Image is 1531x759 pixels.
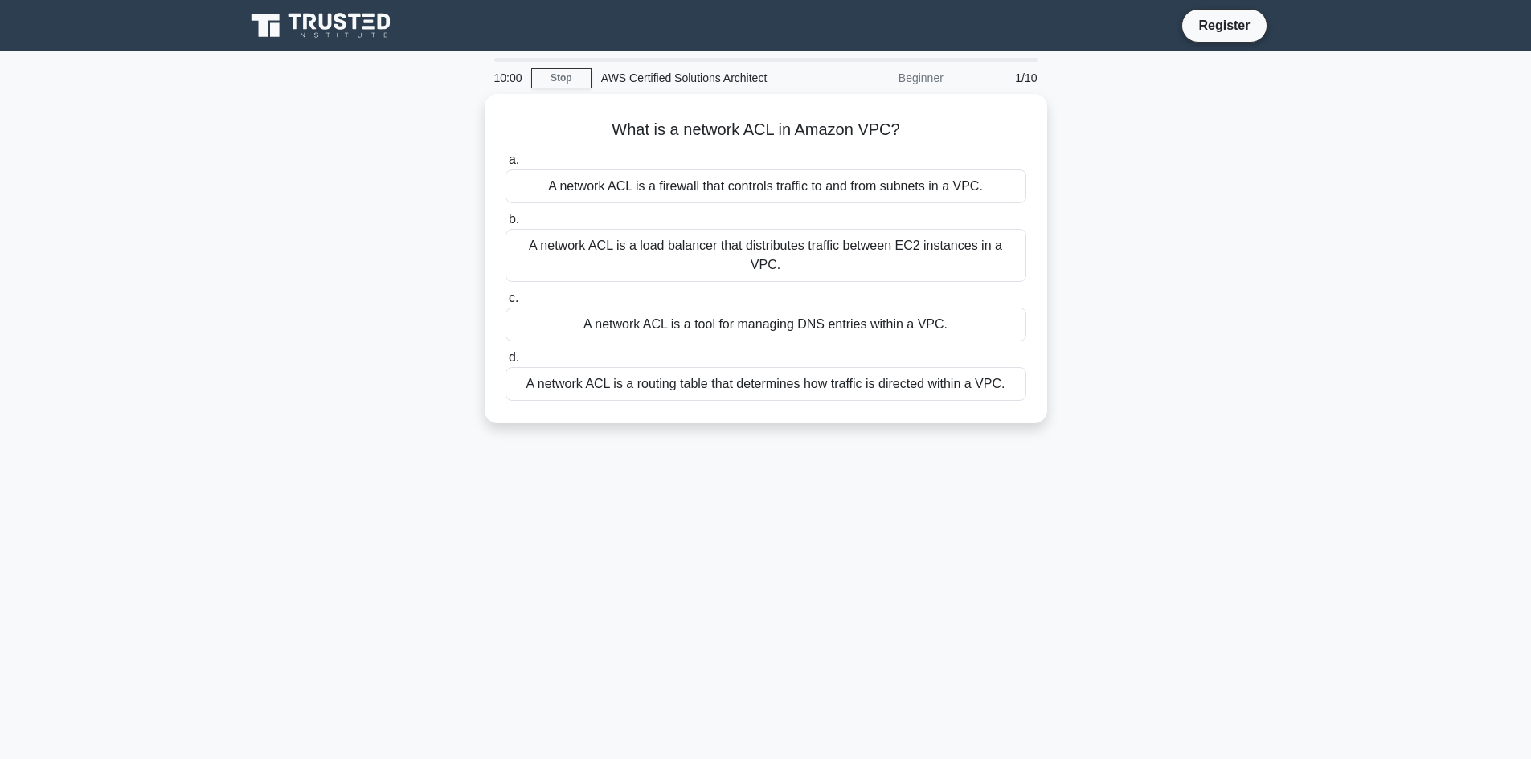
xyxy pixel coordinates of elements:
div: A network ACL is a firewall that controls traffic to and from subnets in a VPC. [506,169,1026,203]
div: A network ACL is a routing table that determines how traffic is directed within a VPC. [506,367,1026,401]
div: 1/10 [953,62,1047,94]
span: d. [509,350,519,364]
span: c. [509,291,518,304]
div: AWS Certified Solutions Architect [592,62,813,94]
div: Beginner [813,62,953,94]
h5: What is a network ACL in Amazon VPC? [504,120,1028,141]
div: 10:00 [485,62,531,94]
a: Stop [531,68,592,88]
div: A network ACL is a load balancer that distributes traffic between EC2 instances in a VPC. [506,229,1026,282]
div: A network ACL is a tool for managing DNS entries within a VPC. [506,308,1026,341]
a: Register [1189,15,1259,35]
span: b. [509,212,519,226]
span: a. [509,153,519,166]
